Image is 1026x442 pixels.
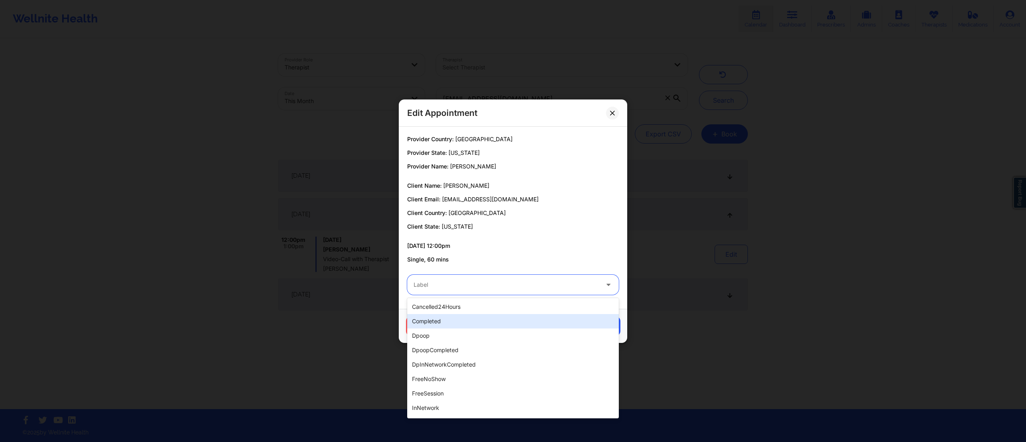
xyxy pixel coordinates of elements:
[407,195,619,203] p: Client Email:
[407,242,619,250] p: [DATE] 12:00pm
[407,357,619,372] div: dpInNetworkCompleted
[448,149,480,156] span: [US_STATE]
[407,343,619,357] div: dpoopCompleted
[407,223,619,231] p: Client State:
[407,182,619,190] p: Client Name:
[407,328,619,343] div: dpoop
[448,209,506,216] span: [GEOGRAPHIC_DATA]
[407,401,619,415] div: inNetwork
[442,223,473,230] span: [US_STATE]
[407,107,477,118] h2: Edit Appointment
[407,135,619,143] p: Provider Country:
[407,255,619,264] p: Single, 60 mins
[406,316,489,336] button: Cancel Appointment
[407,209,619,217] p: Client Country:
[443,182,489,189] span: [PERSON_NAME]
[407,415,619,430] div: msMessup
[450,163,496,170] span: [PERSON_NAME]
[455,136,513,142] span: [GEOGRAPHIC_DATA]
[407,149,619,157] p: Provider State:
[407,162,619,170] p: Provider Name:
[407,300,619,314] div: cancelled24Hours
[407,372,619,386] div: freeNoShow
[442,196,539,203] span: [EMAIL_ADDRESS][DOMAIN_NAME]
[407,386,619,401] div: freeSession
[407,314,619,328] div: completed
